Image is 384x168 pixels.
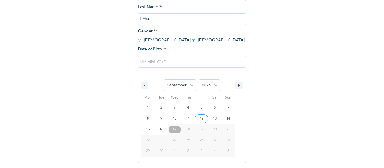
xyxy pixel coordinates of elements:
span: 26 [200,135,203,146]
button: 22 [141,135,155,146]
button: 18 [181,124,195,135]
span: 24 [173,135,176,146]
button: 23 [155,135,168,146]
span: 18 [186,124,190,135]
span: 4 [187,102,189,113]
button: 26 [195,135,208,146]
span: 15 [146,124,150,135]
span: 29 [146,146,150,157]
span: Wed [168,93,181,102]
span: Fri [195,93,208,102]
button: 25 [181,135,195,146]
button: 28 [221,135,235,146]
button: 29 [141,146,155,157]
span: Mon [141,93,155,102]
button: 11 [181,113,195,124]
button: 30 [155,146,168,157]
span: 8 [147,113,149,124]
button: 15 [141,124,155,135]
span: Date of Birth : [138,46,166,53]
span: 7 [227,102,229,113]
button: 24 [168,135,181,146]
button: 21 [221,124,235,135]
span: 11 [186,113,190,124]
button: 1 [141,102,155,113]
span: 16 [160,124,163,135]
span: 12 [200,113,203,124]
span: 28 [226,135,230,146]
button: 3 [168,102,181,113]
span: 21 [226,124,230,135]
span: 5 [201,102,202,113]
span: Sun [221,93,235,102]
span: Gender : [DEMOGRAPHIC_DATA] [DEMOGRAPHIC_DATA] [138,29,245,42]
button: 20 [208,124,222,135]
span: 23 [160,135,163,146]
span: Tue [155,93,168,102]
input: DD-MM-YYYY [138,56,246,68]
button: 4 [181,102,195,113]
button: 13 [208,113,222,124]
span: 22 [146,135,150,146]
input: Enter your last name [138,13,246,25]
span: 10 [173,113,176,124]
button: 9 [155,113,168,124]
span: 3 [174,102,175,113]
button: 27 [208,135,222,146]
button: 12 [195,113,208,124]
button: 19 [195,124,208,135]
button: 8 [141,113,155,124]
button: 10 [168,113,181,124]
button: 16 [155,124,168,135]
span: 14 [226,113,230,124]
button: 5 [195,102,208,113]
span: 2 [160,102,162,113]
span: 30 [160,146,163,157]
span: 13 [213,113,217,124]
button: 7 [221,102,235,113]
button: 17 [168,124,181,135]
span: 25 [186,135,190,146]
span: Sat [208,93,222,102]
button: 14 [221,113,235,124]
span: 1 [147,102,149,113]
span: 19 [200,124,203,135]
span: 17 [172,124,177,135]
span: 27 [213,135,217,146]
span: 20 [213,124,217,135]
button: 2 [155,102,168,113]
span: 6 [214,102,216,113]
button: 6 [208,102,222,113]
span: Thu [181,93,195,102]
span: Last Name : [138,5,246,21]
span: 9 [160,113,162,124]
